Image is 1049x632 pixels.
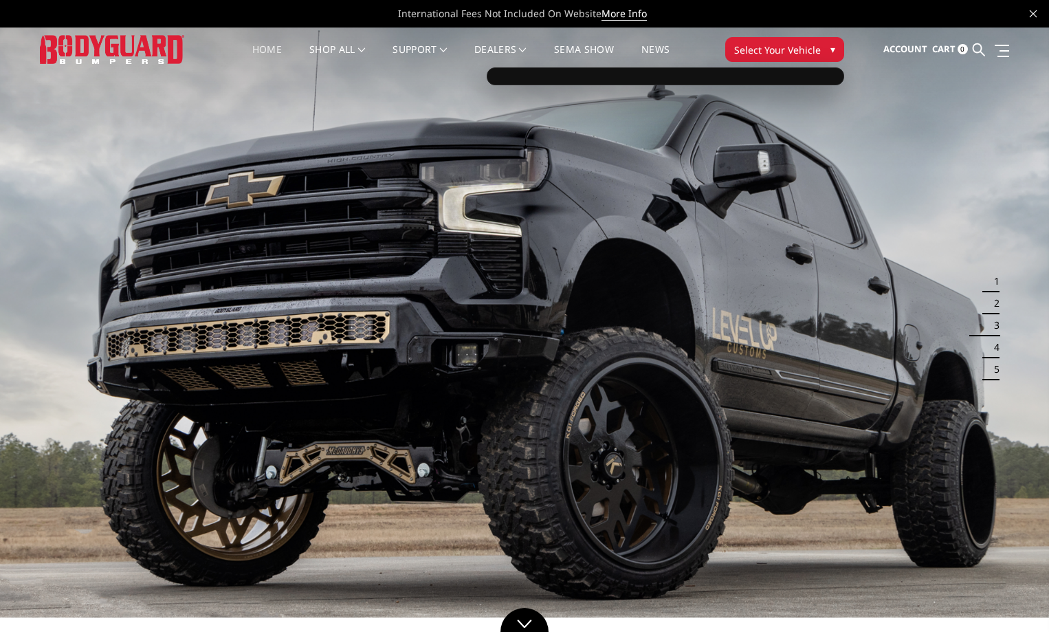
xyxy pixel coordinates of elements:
button: 4 of 5 [986,336,1000,358]
button: 1 of 5 [986,270,1000,292]
a: Cart 0 [932,31,968,68]
a: Click to Down [500,608,549,632]
a: Home [252,45,282,72]
span: Cart [932,43,956,55]
span: 0 [958,44,968,54]
img: BODYGUARD BUMPERS [40,35,184,63]
iframe: Chat Widget [980,566,1049,632]
a: SEMA Show [554,45,614,72]
button: Select Your Vehicle [725,37,844,62]
span: ▾ [830,42,835,56]
span: Account [883,43,927,55]
button: 5 of 5 [986,358,1000,380]
a: Dealers [474,45,527,72]
button: 3 of 5 [986,314,1000,336]
a: News [641,45,670,72]
a: shop all [309,45,365,72]
span: Select Your Vehicle [734,43,821,57]
a: Account [883,31,927,68]
a: More Info [601,7,647,21]
button: 2 of 5 [986,292,1000,314]
a: Support [393,45,447,72]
